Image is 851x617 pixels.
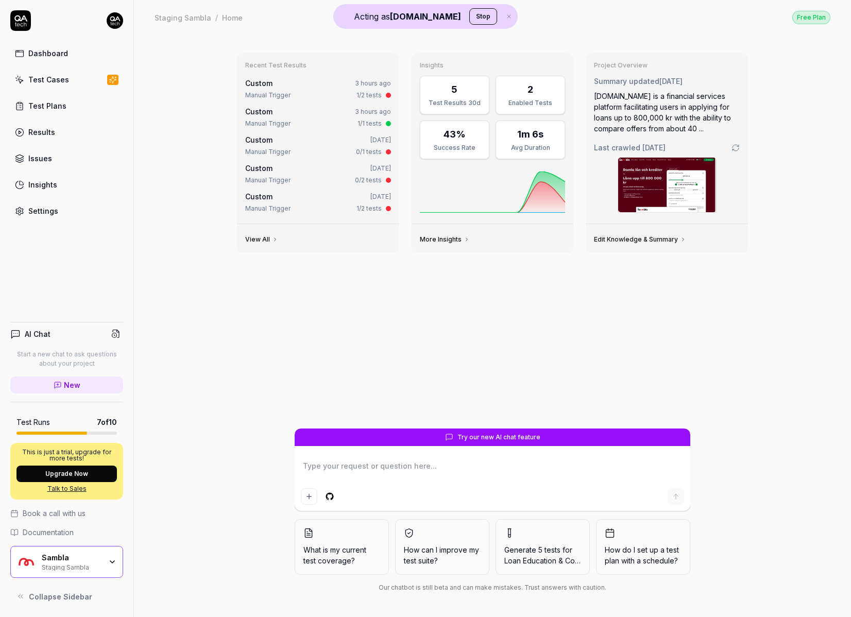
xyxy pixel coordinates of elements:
button: Upgrade Now [16,466,117,482]
a: Issues [10,148,123,168]
div: Manual Trigger [245,147,291,157]
div: Results [28,127,55,138]
div: 0/2 tests [355,176,382,185]
a: New [10,376,123,393]
div: Free Plan [792,11,830,24]
span: How can I improve my test suite? [404,544,481,566]
div: Insights [28,179,57,190]
button: Add attachment [301,488,317,505]
span: Try our new AI chat feature [457,433,540,442]
p: This is just a trial, upgrade for more tests! [16,449,117,461]
p: Start a new chat to ask questions about your project [10,350,123,368]
div: Success Rate [427,143,483,152]
div: 1/2 tests [356,91,382,100]
div: Staging Sambla [42,562,101,571]
time: [DATE] [659,77,683,85]
a: Custom3 hours agoManual Trigger1/2 tests [243,76,393,102]
a: Custom[DATE]Manual Trigger0/2 tests [243,161,393,187]
time: 3 hours ago [355,108,391,115]
a: Documentation [10,527,123,538]
h4: AI Chat [25,329,50,339]
a: Test Plans [10,96,123,116]
button: Sambla LogoSamblaStaging Sambla [10,546,123,578]
button: Collapse Sidebar [10,586,123,607]
span: Documentation [23,527,74,538]
a: Dashboard [10,43,123,63]
div: 1/2 tests [356,204,382,213]
h3: Insights [420,61,566,70]
a: More Insights [420,235,470,244]
button: What is my current test coverage? [295,519,389,575]
button: Stop [469,8,497,25]
h3: Recent Test Results [245,61,391,70]
div: Settings [28,205,58,216]
div: 1/1 tests [358,119,382,128]
div: 0/1 tests [356,147,382,157]
div: Test Plans [28,100,66,111]
a: Settings [10,201,123,221]
div: Manual Trigger [245,119,291,128]
h3: Project Overview [594,61,740,70]
span: Generate 5 tests for [504,544,581,566]
a: Talk to Sales [16,484,117,493]
button: How do I set up a test plan with a schedule? [596,519,690,575]
span: Book a call with us [23,508,86,519]
div: [DOMAIN_NAME] is a financial services platform facilitating users in applying for loans up to 800... [594,91,740,134]
span: Custom [245,135,273,144]
a: Insights [10,175,123,195]
a: Edit Knowledge & Summary [594,235,686,244]
button: Generate 5 tests forLoan Education & Comparison [496,519,590,575]
span: Custom [245,164,273,173]
div: Staging Sambla [155,12,211,23]
div: Enabled Tests [502,98,558,108]
span: 7 of 10 [97,417,117,427]
div: Our chatbot is still beta and can make mistakes. Trust answers with caution. [295,583,690,592]
time: [DATE] [370,193,391,200]
div: 5 [451,82,457,96]
div: Test Cases [28,74,69,85]
div: Manual Trigger [245,91,291,100]
span: Custom [245,192,273,201]
div: 43% [444,127,466,141]
div: Test Results 30d [427,98,483,108]
a: Book a call with us [10,508,123,519]
a: Results [10,122,123,142]
a: Test Cases [10,70,123,90]
a: Custom[DATE]Manual Trigger1/2 tests [243,189,393,215]
a: Custom[DATE]Manual Trigger0/1 tests [243,132,393,159]
span: Last crawled [594,142,666,153]
a: Custom3 hours agoManual Trigger1/1 tests [243,104,393,130]
img: Screenshot [618,158,716,212]
a: Go to crawling settings [731,144,740,152]
div: / [215,12,218,23]
h5: Test Runs [16,418,50,427]
div: Dashboard [28,48,68,59]
div: Sambla [42,553,101,562]
div: 1m 6s [517,127,543,141]
img: Sambla Logo [17,553,36,571]
time: [DATE] [642,143,666,152]
span: How do I set up a test plan with a schedule? [605,544,682,566]
div: Home [222,12,243,23]
div: Manual Trigger [245,176,291,185]
time: [DATE] [370,164,391,172]
img: 7ccf6c19-61ad-4a6c-8811-018b02a1b829.jpg [107,12,123,29]
a: View All [245,235,278,244]
div: Avg Duration [502,143,558,152]
div: Issues [28,153,52,164]
time: 3 hours ago [355,79,391,87]
span: Summary updated [594,77,659,85]
span: Custom [245,79,273,88]
time: [DATE] [370,136,391,144]
span: What is my current test coverage? [303,544,380,566]
div: 2 [527,82,533,96]
span: Custom [245,107,273,116]
span: New [64,380,80,390]
span: Collapse Sidebar [29,591,92,602]
button: How can I improve my test suite? [395,519,489,575]
button: Free Plan [792,10,830,24]
span: Loan Education & Comparison [504,556,606,565]
div: Manual Trigger [245,204,291,213]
